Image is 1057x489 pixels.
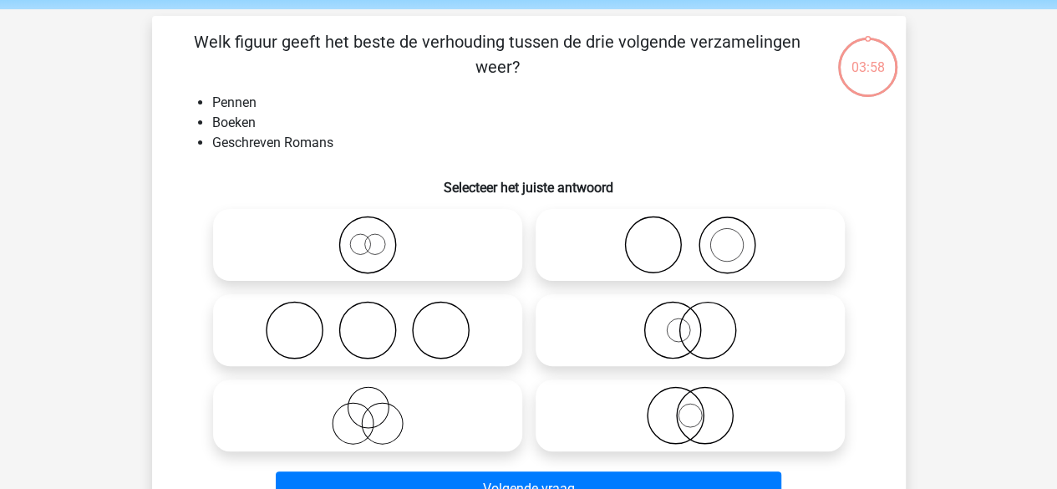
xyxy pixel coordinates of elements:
p: Welk figuur geeft het beste de verhouding tussen de drie volgende verzamelingen weer? [179,29,816,79]
li: Pennen [212,93,879,113]
li: Geschreven Romans [212,133,879,153]
div: 03:58 [836,36,899,78]
li: Boeken [212,113,879,133]
h6: Selecteer het juiste antwoord [179,166,879,196]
